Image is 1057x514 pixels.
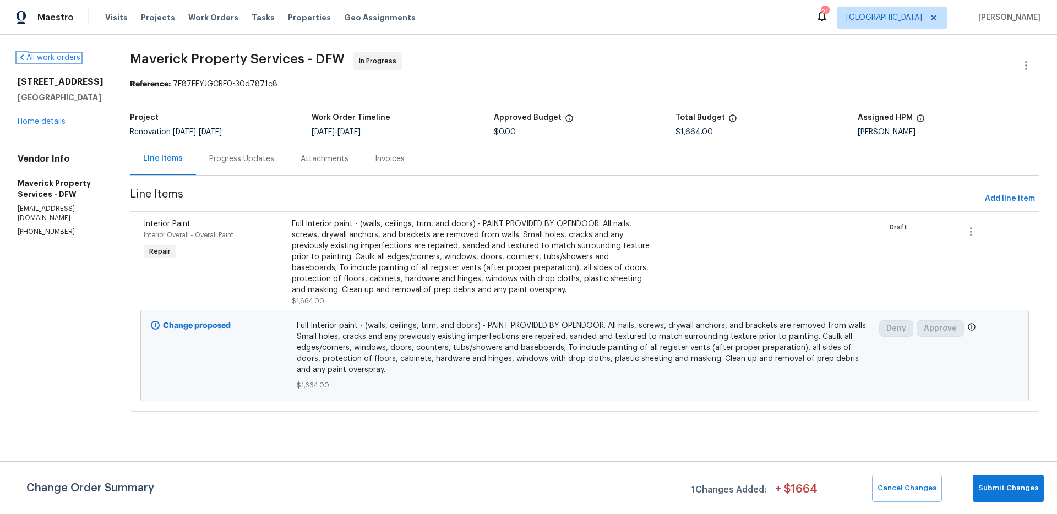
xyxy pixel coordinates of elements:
[288,12,331,23] span: Properties
[144,220,190,228] span: Interior Paint
[37,12,74,23] span: Maestro
[130,52,345,65] span: Maverick Property Services - DFW
[675,114,725,122] h5: Total Budget
[292,298,324,304] span: $1,664.00
[301,154,348,165] div: Attachments
[565,114,574,128] span: The total cost of line items that have been approved by both Opendoor and the Trade Partner. This...
[130,79,1039,90] div: 7F87EEYJGCRF0-30d7871c8
[18,204,103,223] p: [EMAIL_ADDRESS][DOMAIN_NAME]
[728,114,737,128] span: The total cost of line items that have been proposed by Opendoor. This sum includes line items th...
[144,232,233,238] span: Interior Overall - Overall Paint
[297,320,873,375] span: Full Interior paint - (walls, ceilings, trim, and doors) - PAINT PROVIDED BY OPENDOOR. All nails,...
[890,222,912,233] span: Draft
[337,128,361,136] span: [DATE]
[821,7,829,18] div: 21
[145,246,175,257] span: Repair
[18,227,103,237] p: [PHONE_NUMBER]
[143,153,183,164] div: Line Items
[967,322,976,334] span: Only a market manager or an area construction manager can approve
[18,118,66,125] a: Home details
[130,80,171,88] b: Reference:
[18,76,103,88] h2: [STREET_ADDRESS]
[312,114,390,122] h5: Work Order Timeline
[985,192,1035,206] span: Add line item
[980,189,1039,209] button: Add line item
[130,189,980,209] span: Line Items
[858,114,913,122] h5: Assigned HPM
[916,114,925,128] span: The hpm assigned to this work order.
[858,128,1039,136] div: [PERSON_NAME]
[18,178,103,200] h5: Maverick Property Services - DFW
[312,128,361,136] span: -
[974,12,1040,23] span: [PERSON_NAME]
[675,128,713,136] span: $1,664.00
[199,128,222,136] span: [DATE]
[344,12,416,23] span: Geo Assignments
[18,92,103,103] h5: [GEOGRAPHIC_DATA]
[359,56,401,67] span: In Progress
[252,14,275,21] span: Tasks
[879,320,913,337] button: Deny
[130,114,159,122] h5: Project
[130,128,222,136] span: Renovation
[18,54,80,62] a: All work orders
[105,12,128,23] span: Visits
[173,128,222,136] span: -
[917,320,964,337] button: Approve
[292,218,656,296] div: Full Interior paint - (walls, ceilings, trim, and doors) - PAINT PROVIDED BY OPENDOOR. All nails,...
[188,12,238,23] span: Work Orders
[18,154,103,165] h4: Vendor Info
[209,154,274,165] div: Progress Updates
[494,114,562,122] h5: Approved Budget
[375,154,405,165] div: Invoices
[494,128,516,136] span: $0.00
[846,12,922,23] span: [GEOGRAPHIC_DATA]
[297,380,873,391] span: $1,664.00
[141,12,175,23] span: Projects
[173,128,196,136] span: [DATE]
[312,128,335,136] span: [DATE]
[163,322,231,330] b: Change proposed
